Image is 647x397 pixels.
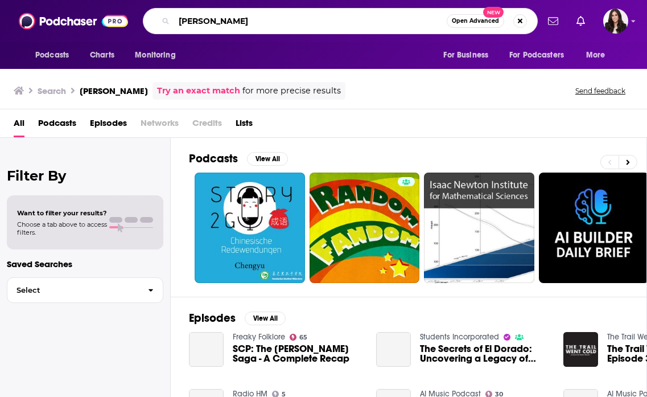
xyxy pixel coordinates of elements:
span: Want to filter your results? [17,209,107,217]
span: For Podcasters [509,47,564,63]
a: SCP: The Mason Blackwood Saga - A Complete Recap [233,344,362,363]
button: open menu [27,44,84,66]
h2: Filter By [7,167,163,184]
a: 65 [290,334,308,341]
span: Select [7,287,139,294]
a: Try an exact match [157,84,240,97]
a: Students Incorporated [420,332,499,342]
a: The Secrets of El Dorado: Uncovering a Legacy of Greed and Deception | Audio Book [420,344,550,363]
p: Saved Searches [7,259,163,269]
img: Podchaser - Follow, Share and Rate Podcasts [19,10,128,32]
a: Freaky Folklore [233,332,285,342]
span: New [483,7,504,18]
span: Logged in as RebeccaShapiro [603,9,628,34]
a: Episodes [90,114,127,137]
span: Charts [90,47,114,63]
a: Charts [83,44,121,66]
button: open menu [578,44,620,66]
div: Search podcasts, credits, & more... [143,8,538,34]
div: 0 [638,177,644,279]
span: 65 [299,335,307,340]
a: PodcastsView All [189,152,288,166]
h3: Search [38,85,66,96]
button: View All [245,312,286,325]
img: User Profile [603,9,628,34]
a: Show notifications dropdown [572,11,590,31]
button: open menu [502,44,580,66]
button: Select [7,277,163,303]
button: View All [247,152,288,166]
a: All [14,114,24,137]
button: Open AdvancedNew [447,14,504,28]
button: Send feedback [572,86,629,96]
a: SCP: The Mason Blackwood Saga - A Complete Recap [189,332,224,367]
button: open menu [127,44,190,66]
span: Networks [141,114,179,137]
span: Monitoring [135,47,175,63]
span: More [586,47,605,63]
span: Choose a tab above to access filters. [17,220,107,236]
button: open menu [435,44,502,66]
a: The Secrets of El Dorado: Uncovering a Legacy of Greed and Deception | Audio Book [376,332,411,367]
input: Search podcasts, credits, & more... [174,12,447,30]
a: Podcasts [38,114,76,137]
span: For Business [443,47,488,63]
span: Credits [192,114,222,137]
span: 30 [495,392,503,397]
button: Show profile menu [603,9,628,34]
span: SCP: The [PERSON_NAME] Saga - A Complete Recap [233,344,362,363]
h2: Podcasts [189,152,238,166]
span: Open Advanced [452,18,499,24]
a: Lists [236,114,253,137]
span: 5 [282,392,286,397]
a: Show notifications dropdown [543,11,563,31]
h2: Episodes [189,311,236,325]
span: Podcasts [35,47,69,63]
span: for more precise results [242,84,341,97]
img: The Trail Went Cold – Episode 353 – The Chen Family Murders [563,332,598,367]
h3: [PERSON_NAME] [80,85,148,96]
a: EpisodesView All [189,311,286,325]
